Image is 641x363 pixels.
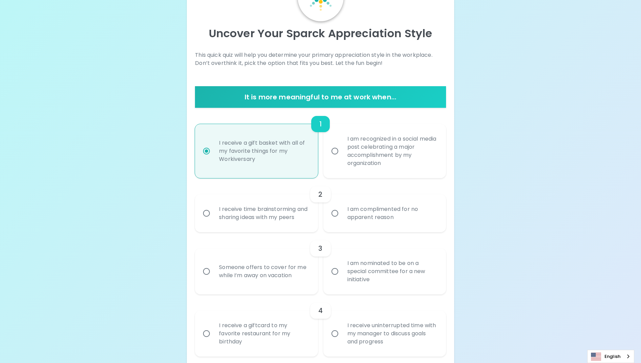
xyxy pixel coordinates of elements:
div: I receive time brainstorming and sharing ideas with my peers [214,197,314,229]
a: English [588,350,634,363]
h6: 1 [319,119,322,129]
p: This quick quiz will help you determine your primary appreciation style in the workplace. Don’t o... [195,51,446,67]
h6: 4 [318,305,323,316]
h6: It is more meaningful to me at work when... [198,92,443,102]
div: Language [587,350,634,363]
h6: 2 [318,189,322,200]
div: I receive a giftcard to my favorite restaurant for my birthday [214,313,314,354]
div: I am complimented for no apparent reason [342,197,442,229]
div: choice-group-check [195,294,446,357]
div: I am recognized in a social media post celebrating a major accomplishment by my organization [342,127,442,175]
p: Uncover Your Sparck Appreciation Style [195,27,446,40]
div: choice-group-check [195,178,446,232]
aside: Language selected: English [587,350,634,363]
div: I am nominated to be on a special committee for a new initiative [342,251,442,292]
h6: 3 [318,243,322,254]
div: I receive a gift basket with all of my favorite things for my Workiversary [214,131,314,171]
div: choice-group-check [195,232,446,294]
div: Someone offers to cover for me while I’m away on vacation [214,255,314,288]
div: I receive uninterrupted time with my manager to discuss goals and progress [342,313,442,354]
div: choice-group-check [195,108,446,178]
